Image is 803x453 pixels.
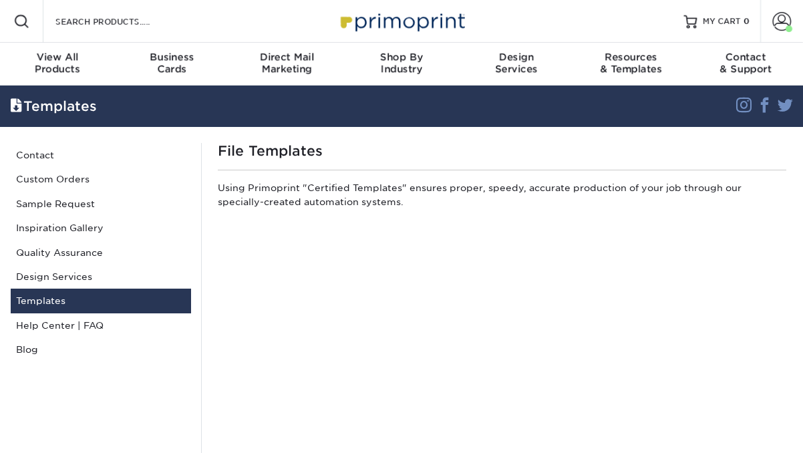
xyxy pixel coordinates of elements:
[688,51,803,63] span: Contact
[11,265,191,289] a: Design Services
[11,241,191,265] a: Quality Assurance
[115,51,230,75] div: Cards
[11,337,191,361] a: Blog
[344,51,459,63] span: Shop By
[459,51,574,63] span: Design
[11,192,191,216] a: Sample Request
[688,51,803,75] div: & Support
[574,51,689,63] span: Resources
[11,289,191,313] a: Templates
[335,7,468,35] img: Primoprint
[229,51,344,63] span: Direct Mail
[574,43,689,86] a: Resources& Templates
[703,16,741,27] span: MY CART
[11,216,191,240] a: Inspiration Gallery
[574,51,689,75] div: & Templates
[459,51,574,75] div: Services
[115,43,230,86] a: BusinessCards
[218,143,786,159] h1: File Templates
[688,43,803,86] a: Contact& Support
[11,313,191,337] a: Help Center | FAQ
[459,43,574,86] a: DesignServices
[218,181,786,214] p: Using Primoprint "Certified Templates" ensures proper, speedy, accurate production of your job th...
[54,13,184,29] input: SEARCH PRODUCTS.....
[229,43,344,86] a: Direct MailMarketing
[744,17,750,26] span: 0
[11,167,191,191] a: Custom Orders
[115,51,230,63] span: Business
[229,51,344,75] div: Marketing
[344,43,459,86] a: Shop ByIndustry
[11,143,191,167] a: Contact
[344,51,459,75] div: Industry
